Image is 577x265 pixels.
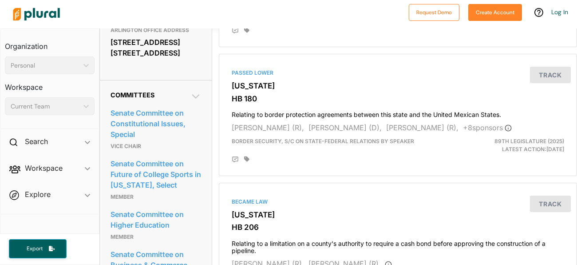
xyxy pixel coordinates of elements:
h3: [US_STATE] [232,210,564,219]
button: Track [530,67,571,83]
h3: Organization [5,33,95,53]
a: Senate Committee on Future of College Sports in [US_STATE], Select [111,157,201,192]
h3: HB 180 [232,94,564,103]
span: 89th Legislature (2025) [494,138,564,145]
span: [PERSON_NAME] (D), [308,123,382,132]
button: Request Demo [409,4,459,21]
span: + 8 sponsor s [463,123,512,132]
h4: Relating to border protection agreements between this state and the United Mexican States. [232,107,564,119]
div: Add tags [244,27,249,33]
div: Add Position Statement [232,27,239,34]
a: Senate Committee on Higher Education [111,208,201,232]
div: Latest Action: [DATE] [455,137,571,153]
div: Current Team [11,102,80,111]
button: Export [9,239,67,258]
h3: HB 206 [232,223,564,232]
div: Add tags [244,156,249,162]
a: Log In [551,8,568,16]
span: Export [20,245,49,253]
button: Create Account [468,4,522,21]
span: [PERSON_NAME] (R), [232,123,304,132]
h4: Relating to a limitation on a county's authority to require a cash bond before approving the cons... [232,236,564,255]
div: [STREET_ADDRESS] [STREET_ADDRESS] [111,36,201,60]
h3: Workspace [5,74,95,94]
a: Senate Committee on Constitutional Issues, Special [111,106,201,141]
span: Committees [111,91,154,99]
div: Add Position Statement [232,156,239,163]
div: Became Law [232,198,564,206]
div: Personal [11,61,80,70]
h3: [US_STATE] [232,81,564,90]
p: member [111,232,201,242]
h3: ARLINGTON OFFICE ADDRESS [111,25,201,36]
button: Track [530,196,571,212]
span: [PERSON_NAME] (R), [386,123,458,132]
span: Border Security, s/c on State-Federal Relations by Speaker [232,138,414,145]
p: member [111,192,201,202]
a: Request Demo [409,7,459,16]
a: Create Account [468,7,522,16]
div: Passed Lower [232,69,564,77]
p: vice chair [111,141,201,152]
h2: Search [25,137,48,146]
